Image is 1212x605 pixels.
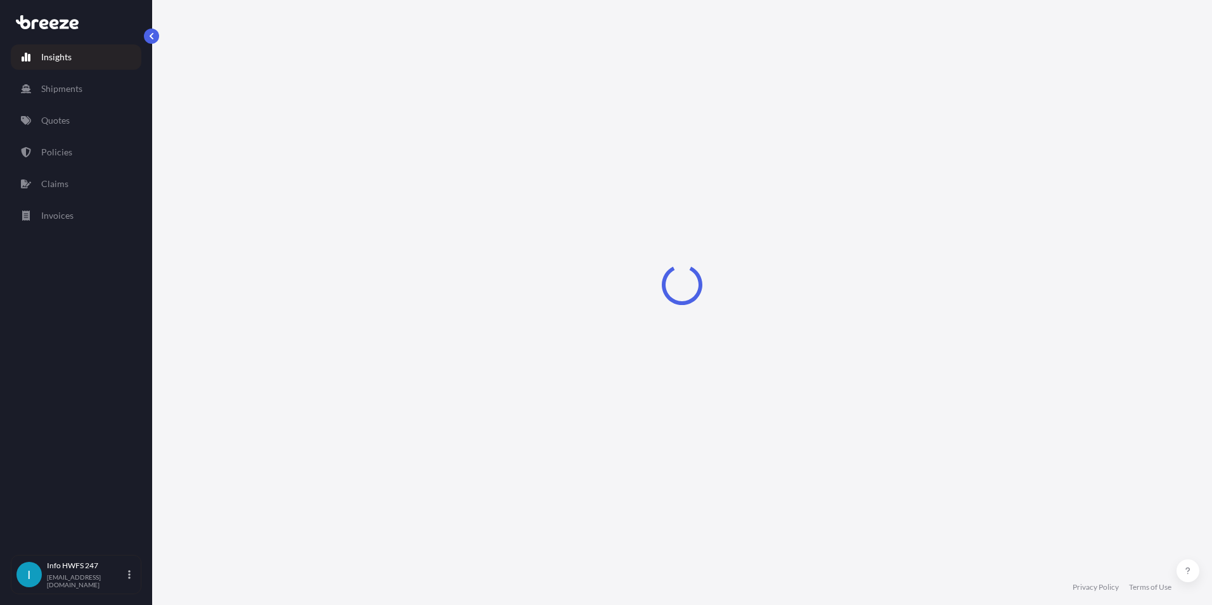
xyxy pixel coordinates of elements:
[47,573,126,589] p: [EMAIL_ADDRESS][DOMAIN_NAME]
[11,108,141,133] a: Quotes
[41,209,74,222] p: Invoices
[41,146,72,159] p: Policies
[1129,582,1171,592] a: Terms of Use
[11,203,141,228] a: Invoices
[11,76,141,101] a: Shipments
[41,178,68,190] p: Claims
[41,51,72,63] p: Insights
[41,82,82,95] p: Shipments
[41,114,70,127] p: Quotes
[47,561,126,571] p: Info HWFS 247
[11,171,141,197] a: Claims
[1073,582,1119,592] a: Privacy Policy
[27,568,31,581] span: I
[11,44,141,70] a: Insights
[11,140,141,165] a: Policies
